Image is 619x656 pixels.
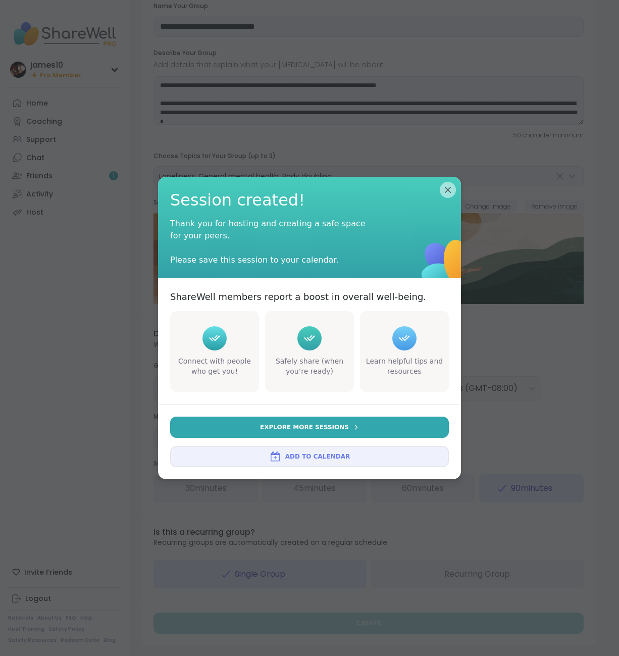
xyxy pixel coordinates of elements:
img: ShareWell Logomark [269,450,281,463]
p: ShareWell members report a boost in overall well-being. [170,290,426,303]
span: Explore More Sessions [260,423,349,432]
img: ShareWell Logomark [393,212,500,318]
div: Thank you for hosting and creating a safe space for your peers. Please save this session to your ... [170,218,372,266]
span: Session created! [170,189,449,212]
div: Connect with people who get you! [172,357,257,376]
button: Explore More Sessions [170,417,449,438]
span: Add to Calendar [285,452,350,461]
div: Safely share (when you’re ready) [267,357,352,376]
button: Add to Calendar [170,446,449,467]
div: Learn helpful tips and resources [362,357,447,376]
